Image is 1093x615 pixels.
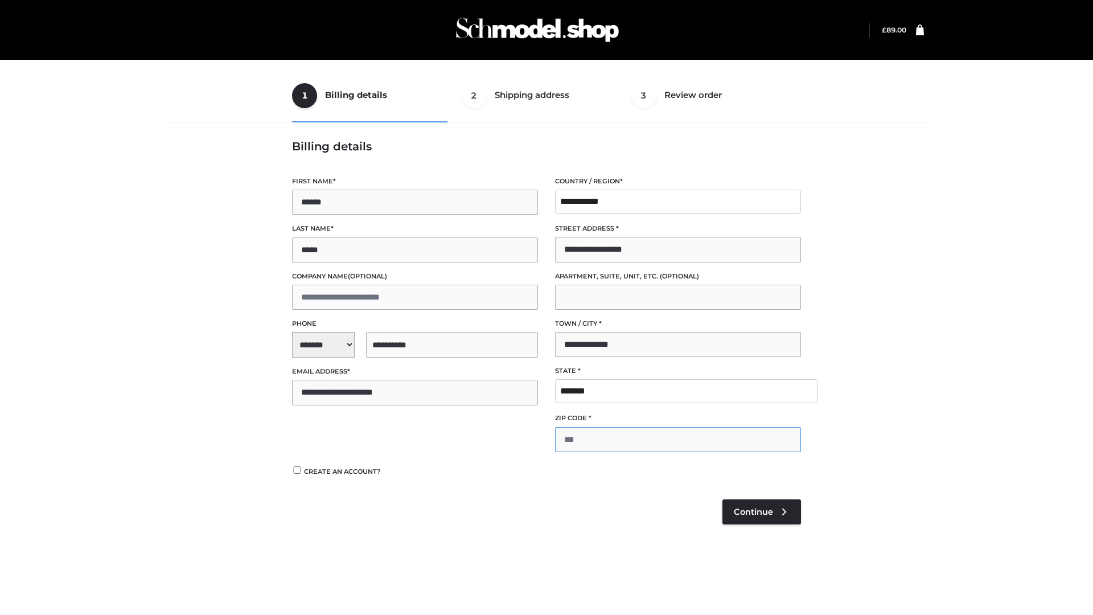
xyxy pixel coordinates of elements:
label: Email address [292,366,538,377]
span: £ [882,26,886,34]
bdi: 89.00 [882,26,906,34]
label: Phone [292,318,538,329]
label: Country / Region [555,176,801,187]
label: Last name [292,223,538,234]
label: Apartment, suite, unit, etc. [555,271,801,282]
label: State [555,366,801,376]
label: Street address [555,223,801,234]
img: Schmodel Admin 964 [452,7,623,52]
a: £89.00 [882,26,906,34]
h3: Billing details [292,140,801,153]
a: Continue [722,499,801,524]
label: First name [292,176,538,187]
label: Town / City [555,318,801,329]
span: (optional) [660,272,699,280]
span: Continue [734,507,773,517]
label: ZIP Code [555,413,801,424]
input: Create an account? [292,466,302,474]
label: Company name [292,271,538,282]
span: (optional) [348,272,387,280]
span: Create an account? [304,468,381,475]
